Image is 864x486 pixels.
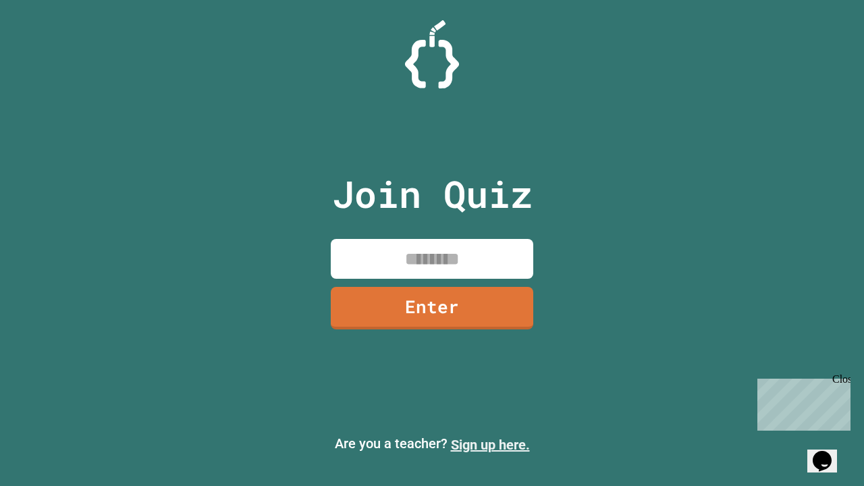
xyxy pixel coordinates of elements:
p: Are you a teacher? [11,433,853,455]
div: Chat with us now!Close [5,5,93,86]
a: Enter [331,287,533,329]
iframe: chat widget [807,432,850,473]
iframe: chat widget [752,373,850,431]
p: Join Quiz [332,166,533,222]
a: Sign up here. [451,437,530,453]
img: Logo.svg [405,20,459,88]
